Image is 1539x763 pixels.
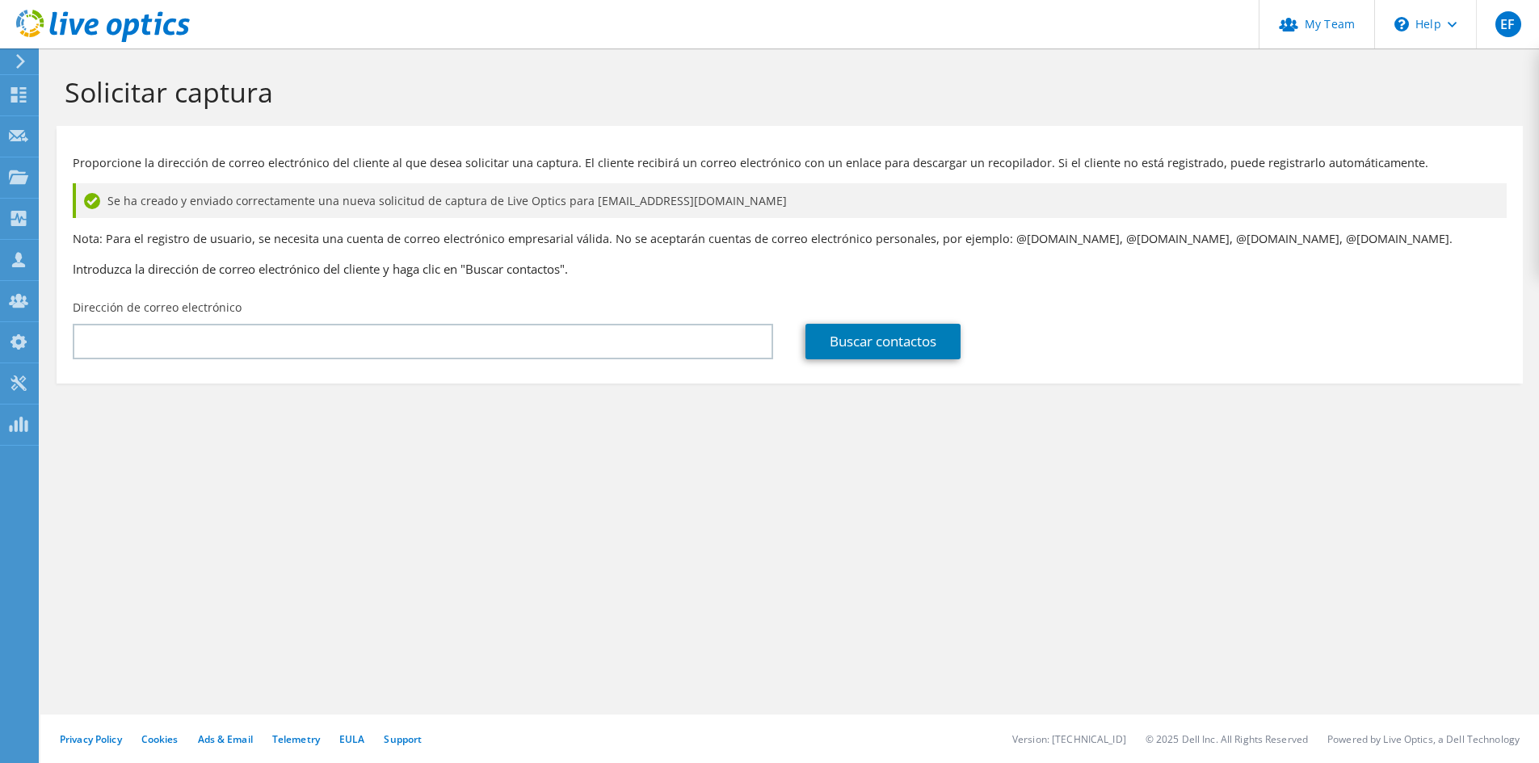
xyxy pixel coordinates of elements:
[60,732,122,746] a: Privacy Policy
[384,732,422,746] a: Support
[141,732,179,746] a: Cookies
[1327,732,1520,746] li: Powered by Live Optics, a Dell Technology
[73,300,242,316] label: Dirección de correo electrónico
[198,732,253,746] a: Ads & Email
[73,154,1507,172] p: Proporcione la dirección de correo electrónico del cliente al que desea solicitar una captura. El...
[65,75,1507,109] h1: Solicitar captura
[1012,732,1126,746] li: Version: [TECHNICAL_ID]
[107,192,787,210] span: Se ha creado y enviado correctamente una nueva solicitud de captura de Live Optics para [EMAIL_AD...
[805,324,961,359] a: Buscar contactos
[73,230,1507,248] p: Nota: Para el registro de usuario, se necesita una cuenta de correo electrónico empresarial válid...
[73,260,1507,278] h3: Introduzca la dirección de correo electrónico del cliente y haga clic en "Buscar contactos".
[1495,11,1521,37] span: EF
[339,732,364,746] a: EULA
[1146,732,1308,746] li: © 2025 Dell Inc. All Rights Reserved
[1394,17,1409,31] svg: \n
[272,732,320,746] a: Telemetry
